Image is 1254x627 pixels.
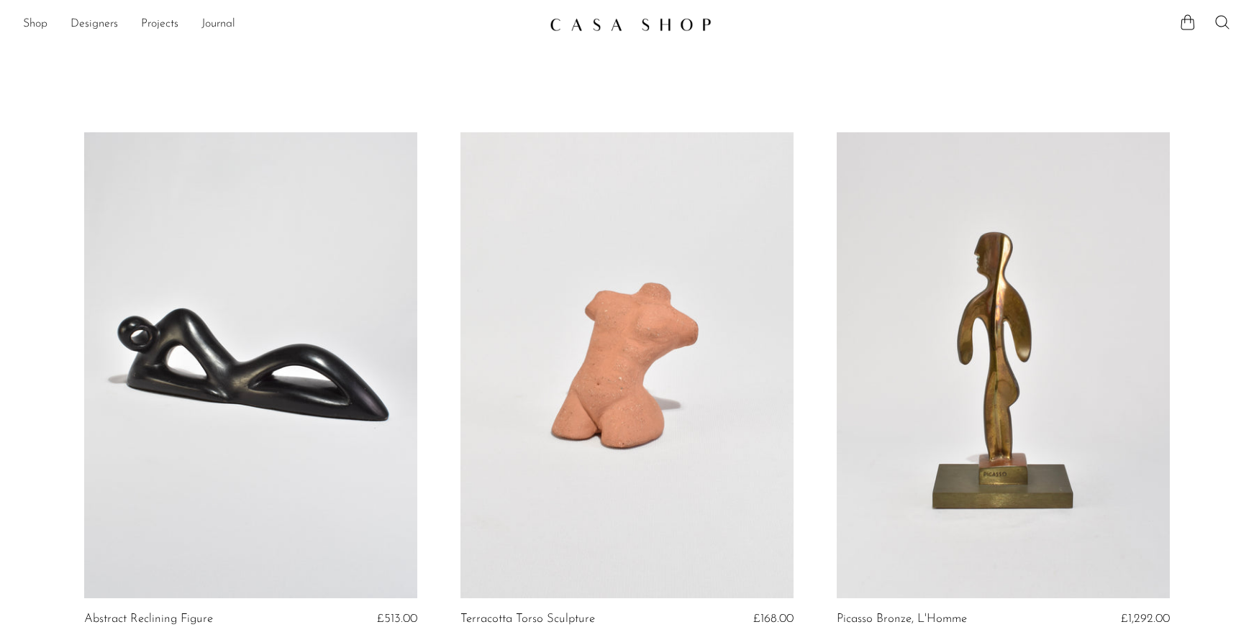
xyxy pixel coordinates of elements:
[201,15,235,34] a: Journal
[71,15,118,34] a: Designers
[23,15,47,34] a: Shop
[837,613,967,626] a: Picasso Bronze, L'Homme
[23,12,538,37] nav: Desktop navigation
[23,12,538,37] ul: NEW HEADER MENU
[377,613,417,625] span: £513.00
[84,613,213,626] a: Abstract Reclining Figure
[1121,613,1170,625] span: £1,292.00
[460,613,595,626] a: Terracotta Torso Sculpture
[141,15,178,34] a: Projects
[753,613,794,625] span: £168.00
